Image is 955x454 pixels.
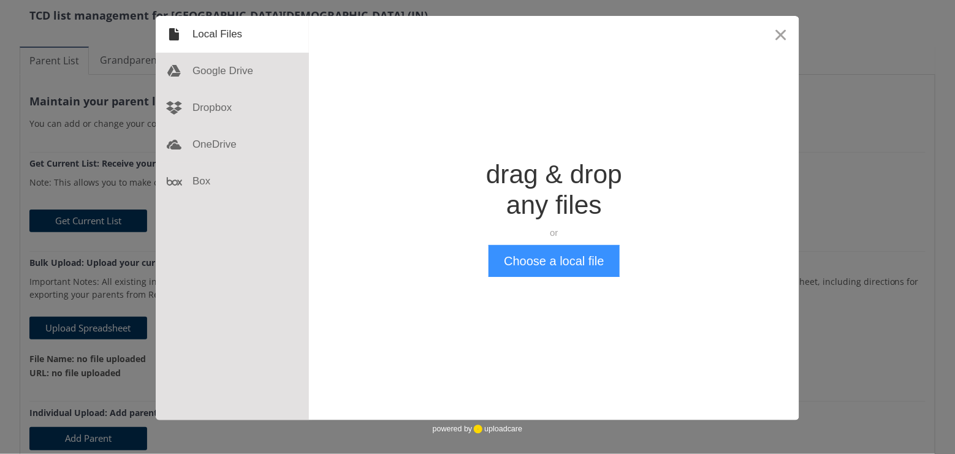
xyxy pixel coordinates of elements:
[486,227,622,239] div: or
[156,89,309,126] div: Dropbox
[433,420,522,439] div: powered by
[486,159,622,221] div: drag & drop any files
[472,425,522,434] a: uploadcare
[156,126,309,163] div: OneDrive
[763,16,799,53] button: Close
[156,163,309,200] div: Box
[489,245,619,277] button: Choose a local file
[156,53,309,89] div: Google Drive
[156,16,309,53] div: Local Files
